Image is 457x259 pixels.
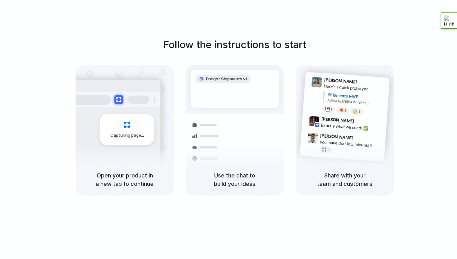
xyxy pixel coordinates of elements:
[324,83,386,93] div: Here's a quick prototype
[83,171,166,188] h5: Open your product in a new tab to continue
[353,109,358,114] div: 🤯
[320,139,382,149] div: you made that in 5 minutes?!
[321,122,383,133] div: Exactly what we need! ✅
[321,115,354,125] span: [PERSON_NAME]
[320,132,353,141] span: [PERSON_NAME]
[328,92,385,102] div: Shipments MVP
[356,119,369,126] span: 9:42 AM
[324,76,357,85] span: [PERSON_NAME]
[206,76,247,82] span: Freight Shipments v1
[355,135,367,143] span: 9:47 AM
[163,37,306,52] h1: Follow the instructions to start
[110,132,145,139] span: Capturing page
[330,108,333,111] span: 8
[327,98,385,107] div: Added by [PERSON_NAME]
[328,148,330,152] span: 1
[303,171,386,188] h5: Share with your team and customers
[344,109,347,112] span: 5
[358,110,361,113] span: 3
[359,79,372,87] span: 9:41 AM
[193,171,276,188] h5: Use the chat to build your ideas
[444,16,454,26] img: Highperformr Logo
